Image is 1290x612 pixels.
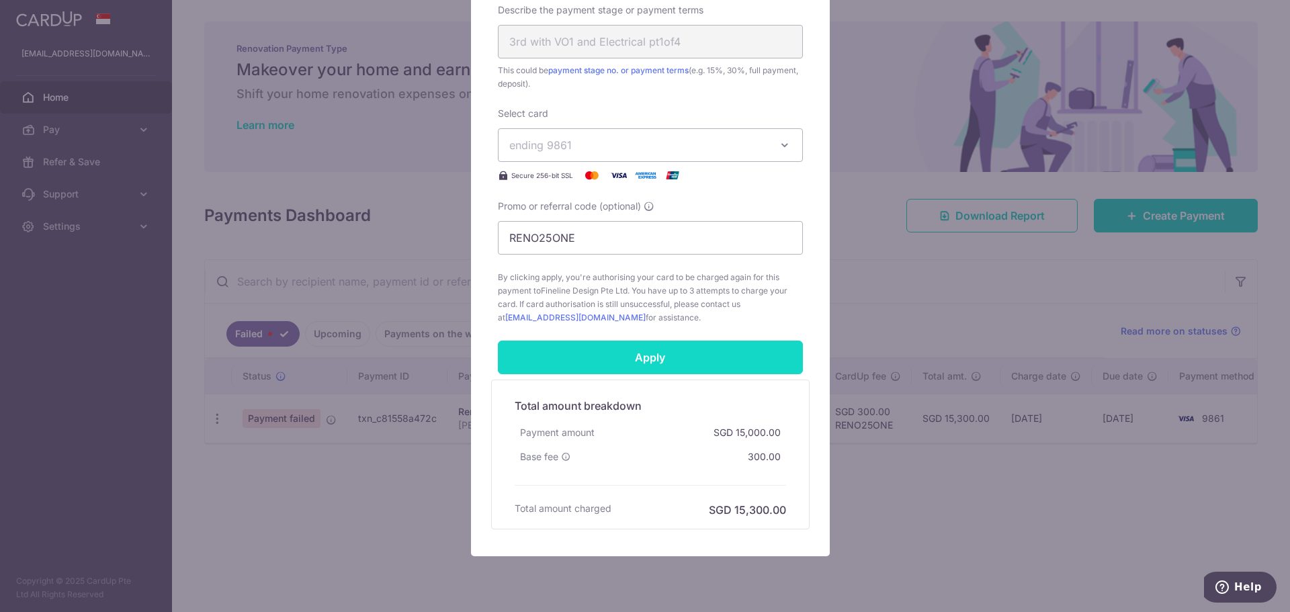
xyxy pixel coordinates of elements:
[511,170,573,181] span: Secure 256-bit SSL
[505,312,646,322] a: [EMAIL_ADDRESS][DOMAIN_NAME]
[515,502,611,515] h6: Total amount charged
[509,138,572,152] span: ending 9861
[498,107,548,120] label: Select card
[498,200,641,213] span: Promo or referral code (optional)
[498,271,803,324] span: By clicking apply, you're authorising your card to be charged again for this payment to . You hav...
[709,502,786,518] h6: SGD 15,300.00
[742,445,786,469] div: 300.00
[708,421,786,445] div: SGD 15,000.00
[515,398,786,414] h5: Total amount breakdown
[541,286,628,296] span: Fineline Design Pte Ltd
[498,64,803,91] span: This could be (e.g. 15%, 30%, full payment, deposit).
[520,450,558,464] span: Base fee
[632,167,659,183] img: American Express
[515,421,600,445] div: Payment amount
[605,167,632,183] img: Visa
[578,167,605,183] img: Mastercard
[548,65,689,75] a: payment stage no. or payment terms
[498,128,803,162] button: ending 9861
[498,3,703,17] label: Describe the payment stage or payment terms
[659,167,686,183] img: UnionPay
[498,341,803,374] input: Apply
[1204,572,1277,605] iframe: Opens a widget where you can find more information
